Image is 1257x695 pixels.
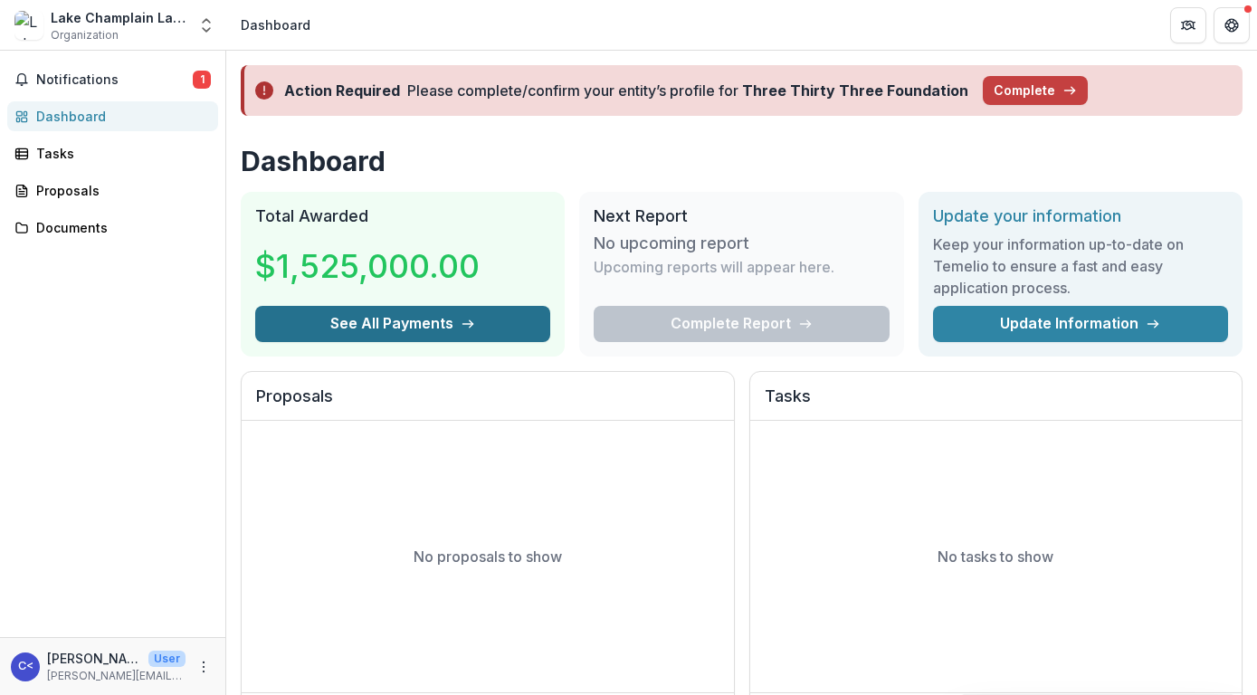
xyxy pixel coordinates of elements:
nav: breadcrumb [233,12,318,38]
a: Update Information [933,306,1228,342]
a: Dashboard [7,101,218,131]
h2: Update your information [933,206,1228,226]
span: Organization [51,27,119,43]
p: [PERSON_NAME][EMAIL_ADDRESS][DOMAIN_NAME] [47,668,186,684]
h3: No upcoming report [594,233,749,253]
h2: Tasks [765,386,1228,421]
div: Chris Boget <chris@lclt.org> [18,661,33,672]
button: Open entity switcher [194,7,219,43]
p: User [148,651,186,667]
button: Notifications1 [7,65,218,94]
div: Please complete/confirm your entity’s profile for [407,80,968,101]
button: Complete [983,76,1088,105]
h3: Keep your information up-to-date on Temelio to ensure a fast and easy application process. [933,233,1228,299]
div: Tasks [36,144,204,163]
button: More [193,656,214,678]
div: Dashboard [241,15,310,34]
a: Tasks [7,138,218,168]
h3: $1,525,000.00 [255,242,480,290]
div: Documents [36,218,204,237]
p: No proposals to show [414,546,562,567]
strong: Three Thirty Three Foundation [742,81,968,100]
span: 1 [193,71,211,89]
h1: Dashboard [241,145,1243,177]
p: No tasks to show [938,546,1053,567]
button: Partners [1170,7,1206,43]
span: Notifications [36,72,193,88]
h2: Next Report [594,206,889,226]
h2: Proposals [256,386,719,421]
a: Documents [7,213,218,243]
div: Lake Champlain Land Trust [51,8,186,27]
div: Action Required [284,80,400,101]
p: Upcoming reports will appear here. [594,256,834,278]
a: Proposals [7,176,218,205]
button: See All Payments [255,306,550,342]
p: [PERSON_NAME] <[PERSON_NAME][EMAIL_ADDRESS][DOMAIN_NAME]> [47,649,141,668]
h2: Total Awarded [255,206,550,226]
button: Get Help [1214,7,1250,43]
div: Proposals [36,181,204,200]
div: Dashboard [36,107,204,126]
img: Lake Champlain Land Trust [14,11,43,40]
